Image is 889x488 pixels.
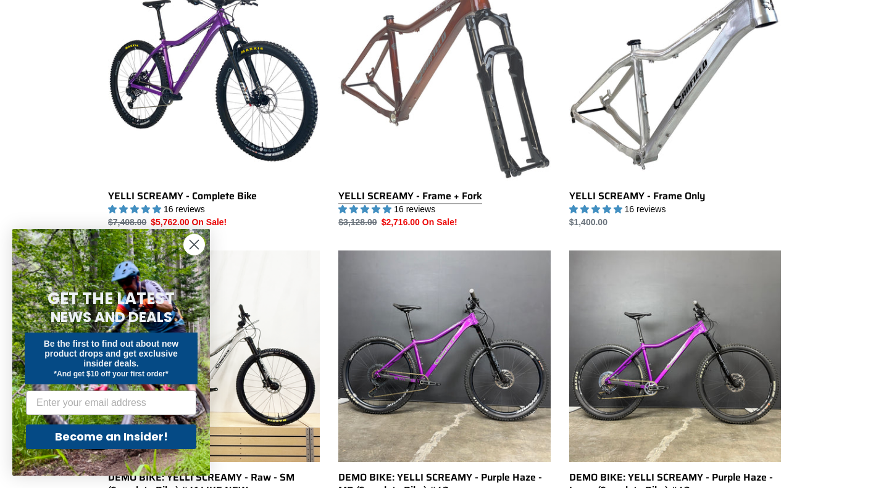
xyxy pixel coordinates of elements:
input: Enter your email address [26,391,196,415]
button: Become an Insider! [26,424,196,449]
span: Be the first to find out about new product drops and get exclusive insider deals. [44,339,179,368]
button: Close dialog [183,234,205,255]
span: GET THE LATEST [48,287,175,310]
span: *And get $10 off your first order* [54,370,168,378]
span: NEWS AND DEALS [51,307,172,327]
